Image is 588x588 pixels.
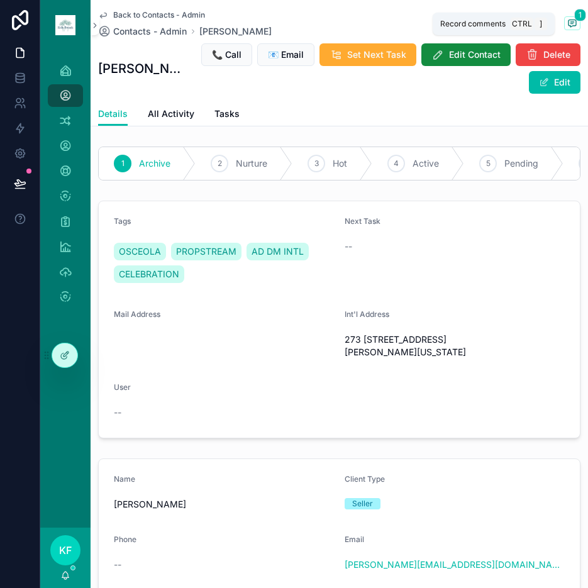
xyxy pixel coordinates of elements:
[421,43,511,66] button: Edit Contact
[98,10,205,20] a: Back to Contacts - Admin
[214,103,240,128] a: Tasks
[543,48,570,61] span: Delete
[114,309,160,319] span: Mail Address
[212,48,241,61] span: 📞 Call
[119,245,161,258] span: OSCEOLA
[113,10,205,20] span: Back to Contacts - Admin
[98,103,128,126] a: Details
[345,535,364,544] span: Email
[516,43,580,66] button: Delete
[176,245,236,258] span: PROPSTREAM
[114,498,335,511] span: [PERSON_NAME]
[574,9,586,21] span: 1
[114,535,136,544] span: Phone
[440,19,506,29] span: Record comments
[59,543,72,558] span: KF
[486,158,491,169] span: 5
[504,157,538,170] span: Pending
[114,406,121,419] span: --
[148,108,194,120] span: All Activity
[268,48,304,61] span: 📧 Email
[394,158,399,169] span: 4
[345,558,565,571] a: [PERSON_NAME][EMAIL_ADDRESS][DOMAIN_NAME], [EMAIL_ADDRESS][DOMAIN_NAME]
[345,333,565,358] span: 273 [STREET_ADDRESS][PERSON_NAME][US_STATE]
[139,157,170,170] span: Archive
[98,108,128,120] span: Details
[121,158,125,169] span: 1
[511,18,533,30] span: Ctrl
[171,243,241,260] a: PROPSTREAM
[345,309,389,319] span: Int'l Address
[114,382,131,392] span: User
[98,25,187,38] a: Contacts - Admin
[345,474,385,484] span: Client Type
[536,19,546,29] span: ]
[314,158,319,169] span: 3
[55,15,75,35] img: App logo
[199,25,272,38] a: [PERSON_NAME]
[201,43,252,66] button: 📞 Call
[114,243,166,260] a: OSCEOLA
[218,158,222,169] span: 2
[114,216,131,226] span: Tags
[347,48,406,61] span: Set Next Task
[114,265,184,283] a: CELEBRATION
[413,157,439,170] span: Active
[345,240,352,253] span: --
[449,48,501,61] span: Edit Contact
[114,558,121,571] span: --
[247,243,309,260] a: AD DM INTL
[252,245,304,258] span: AD DM INTL
[114,474,135,484] span: Name
[98,60,189,77] h1: [PERSON_NAME]
[148,103,194,128] a: All Activity
[119,268,179,280] span: CELEBRATION
[529,71,580,94] button: Edit
[40,50,91,325] div: scrollable content
[319,43,416,66] button: Set Next Task
[236,157,267,170] span: Nurture
[113,25,187,38] span: Contacts - Admin
[345,216,380,226] span: Next Task
[257,43,314,66] button: 📧 Email
[214,108,240,120] span: Tasks
[352,498,373,509] div: Seller
[333,157,347,170] span: Hot
[564,16,580,32] button: 1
